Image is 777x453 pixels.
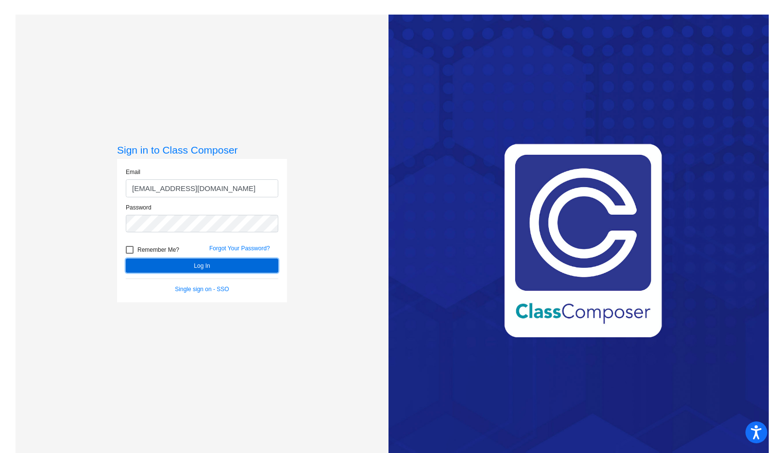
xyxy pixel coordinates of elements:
a: Single sign on - SSO [175,286,229,293]
button: Log In [126,259,278,273]
label: Password [126,203,152,212]
span: Remember Me? [137,244,179,256]
h3: Sign in to Class Composer [117,144,287,156]
a: Forgot Your Password? [209,245,270,252]
label: Email [126,168,140,176]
